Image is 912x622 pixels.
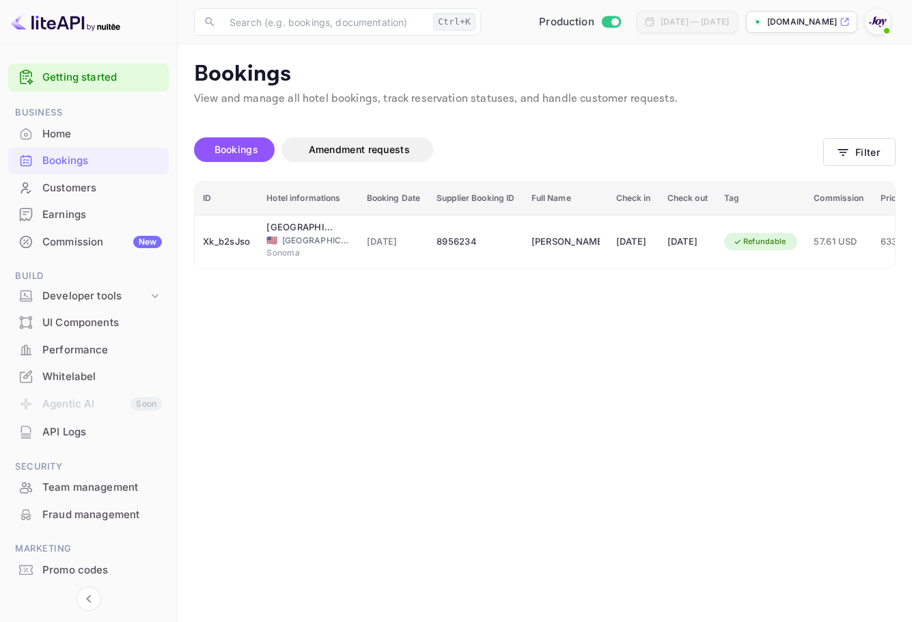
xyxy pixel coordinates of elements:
div: Sonoma Creek Inn [266,221,335,234]
div: Promo codes [42,563,162,578]
button: Filter [823,138,896,166]
div: Ctrl+K [433,13,475,31]
th: ID [195,182,258,215]
p: [DOMAIN_NAME] [767,16,837,28]
span: Bookings [215,144,258,155]
a: Home [8,121,169,146]
a: Team management [8,474,169,500]
div: Performance [8,337,169,364]
span: Production [539,14,594,30]
div: Customers [8,175,169,202]
div: Developer tools [8,284,169,308]
a: Earnings [8,202,169,227]
div: Developer tools [42,288,148,304]
div: Whitelabel [42,369,162,385]
div: [DATE] — [DATE] [661,16,729,28]
th: Tag [716,182,806,215]
th: Check out [659,182,716,215]
div: [DATE] [616,231,651,253]
span: Sonoma [266,247,335,259]
span: [DATE] [367,234,421,249]
p: Bookings [194,61,896,88]
a: UI Components [8,310,169,335]
th: Full Name [523,182,608,215]
div: API Logs [8,419,169,446]
div: Team management [42,480,162,496]
span: Security [8,459,169,474]
div: Home [42,126,162,142]
div: [DATE] [667,231,708,253]
a: Whitelabel [8,364,169,389]
span: 57.61 USD [814,234,863,249]
a: Promo codes [8,557,169,582]
div: account-settings tabs [194,137,823,162]
th: Hotel informations [258,182,358,215]
span: [GEOGRAPHIC_DATA] [282,234,350,247]
th: Commission [805,182,872,215]
img: LiteAPI logo [11,11,120,33]
span: Marketing [8,541,169,556]
span: Build [8,269,169,284]
div: Philip Johnson [531,231,600,253]
span: Amendment requests [309,144,410,155]
img: With Joy [867,11,889,33]
div: Bookings [8,148,169,174]
div: Fraud management [42,507,162,523]
div: Home [8,121,169,148]
div: UI Components [8,310,169,336]
div: Team management [8,474,169,501]
div: Getting started [8,64,169,92]
div: Earnings [42,207,162,223]
div: Refundable [724,233,795,250]
a: Customers [8,175,169,200]
div: Customers [42,180,162,196]
a: Fraud management [8,502,169,527]
div: UI Components [42,315,162,331]
div: Bookings [42,153,162,169]
a: Bookings [8,148,169,173]
input: Search (e.g. bookings, documentation) [221,8,428,36]
button: Collapse navigation [77,586,101,611]
a: Getting started [42,70,162,85]
div: Whitelabel [8,364,169,390]
div: 8956234 [437,231,514,253]
span: United States of America [266,236,277,245]
a: Performance [8,337,169,362]
div: Commission [42,234,162,250]
div: Earnings [8,202,169,228]
a: CommissionNew [8,229,169,254]
th: Check in [608,182,659,215]
a: API Logs [8,419,169,444]
div: CommissionNew [8,229,169,256]
div: Fraud management [8,502,169,528]
div: New [133,236,162,248]
div: Switch to Sandbox mode [534,14,626,30]
p: View and manage all hotel bookings, track reservation statuses, and handle customer requests. [194,91,896,107]
div: API Logs [42,424,162,440]
div: Performance [42,342,162,358]
div: Xk_b2sJso [203,231,250,253]
div: Promo codes [8,557,169,584]
th: Supplier Booking ID [428,182,523,215]
span: Business [8,105,169,120]
th: Booking Date [359,182,429,215]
